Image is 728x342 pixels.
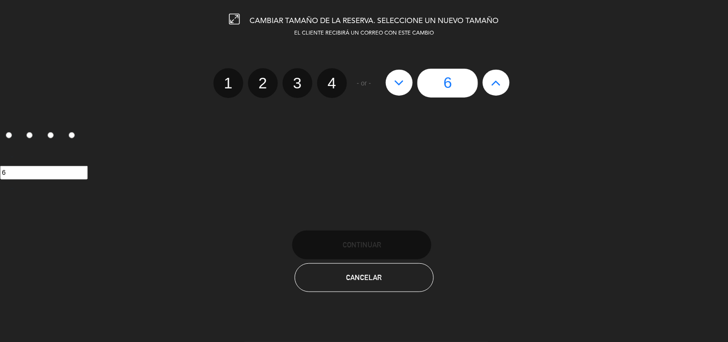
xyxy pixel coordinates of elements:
[63,128,84,145] label: 4
[294,31,434,36] span: EL CLIENTE RECIBIRÁ UN CORREO CON ESTE CAMBIO
[283,68,312,98] label: 3
[69,132,75,138] input: 4
[248,68,278,98] label: 2
[48,132,54,138] input: 3
[21,128,42,145] label: 2
[6,132,12,138] input: 1
[295,263,434,292] button: Cancelar
[292,231,431,259] button: Continuar
[26,132,33,138] input: 2
[343,241,381,249] span: Continuar
[250,17,499,25] span: CAMBIAR TAMAÑO DE LA RESERVA. SELECCIONE UN NUEVO TAMAÑO
[42,128,63,145] label: 3
[357,78,371,89] span: - or -
[346,273,382,281] span: Cancelar
[214,68,243,98] label: 1
[317,68,347,98] label: 4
